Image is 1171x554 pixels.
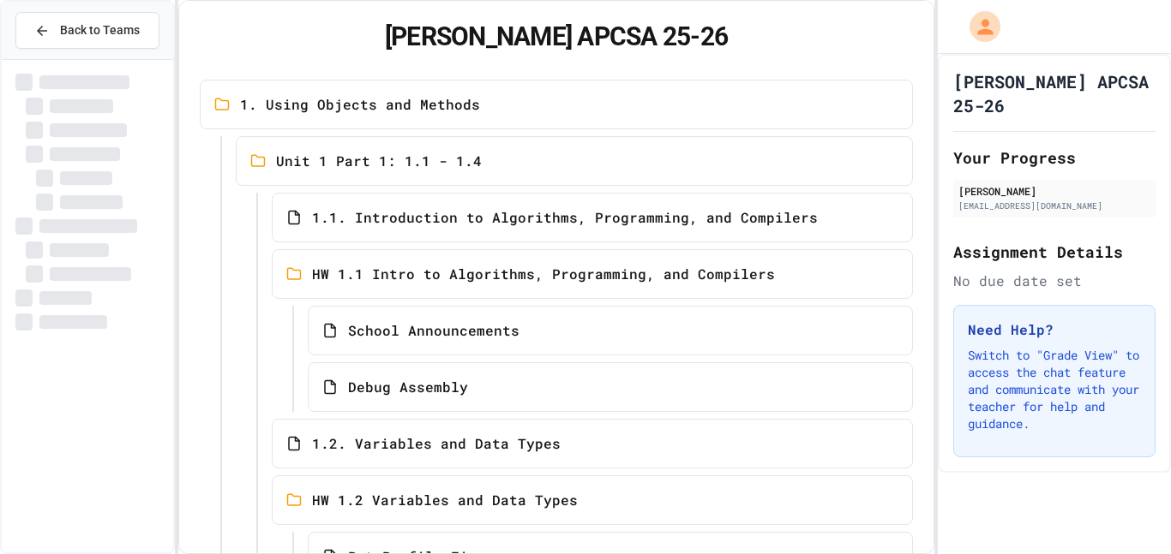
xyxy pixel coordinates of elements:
h3: Need Help? [968,319,1141,340]
h2: Assignment Details [953,240,1156,264]
p: Switch to "Grade View" to access the chat feature and communicate with your teacher for help and ... [968,347,1141,432]
h1: [PERSON_NAME] APCSA 25-26 [953,69,1156,117]
button: Back to Teams [15,12,159,49]
span: HW 1.2 Variables and Data Types [312,490,578,510]
span: 1. Using Objects and Methods [240,94,480,115]
h2: Your Progress [953,146,1156,170]
div: [EMAIL_ADDRESS][DOMAIN_NAME] [958,200,1150,212]
span: Unit 1 Part 1: 1.1 - 1.4 [276,151,482,171]
span: Back to Teams [60,21,140,39]
div: My Account [952,7,1005,46]
a: Debug Assembly [308,362,914,412]
span: HW 1.1 Intro to Algorithms, Programming, and Compilers [312,264,775,284]
h1: [PERSON_NAME] APCSA 25-26 [200,21,914,52]
div: [PERSON_NAME] [958,183,1150,199]
a: 1.2. Variables and Data Types [272,419,914,468]
div: No due date set [953,271,1156,291]
a: School Announcements [308,306,914,355]
span: 1.2. Variables and Data Types [312,433,561,454]
span: Debug Assembly [348,377,468,397]
span: 1.1. Introduction to Algorithms, Programming, and Compilers [312,207,818,228]
a: 1.1. Introduction to Algorithms, Programming, and Compilers [272,193,914,242]
span: School Announcements [348,320,519,341]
